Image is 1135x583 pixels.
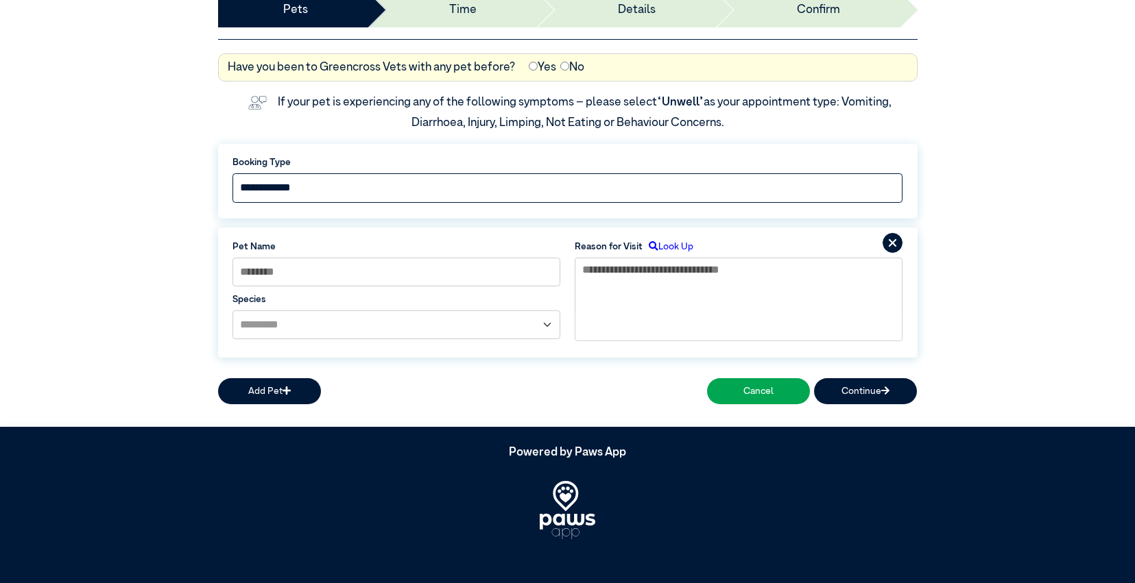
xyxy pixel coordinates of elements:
label: Yes [529,59,556,77]
button: Cancel [707,378,810,404]
label: If your pet is experiencing any of the following symptoms – please select as your appointment typ... [278,97,894,129]
img: vet [243,91,272,114]
input: No [560,62,569,71]
button: Add Pet [218,378,321,404]
button: Continue [814,378,917,404]
a: Pets [283,1,308,19]
label: Species [232,293,561,306]
h5: Powered by Paws App [218,446,918,460]
label: Have you been to Greencross Vets with any pet before? [228,59,515,77]
label: Look Up [643,240,693,253]
label: Pet Name [232,240,561,253]
label: Booking Type [232,156,903,169]
img: PawsApp [540,481,596,539]
input: Yes [529,62,538,71]
span: “Unwell” [657,97,704,108]
label: No [560,59,584,77]
label: Reason for Visit [575,240,643,253]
